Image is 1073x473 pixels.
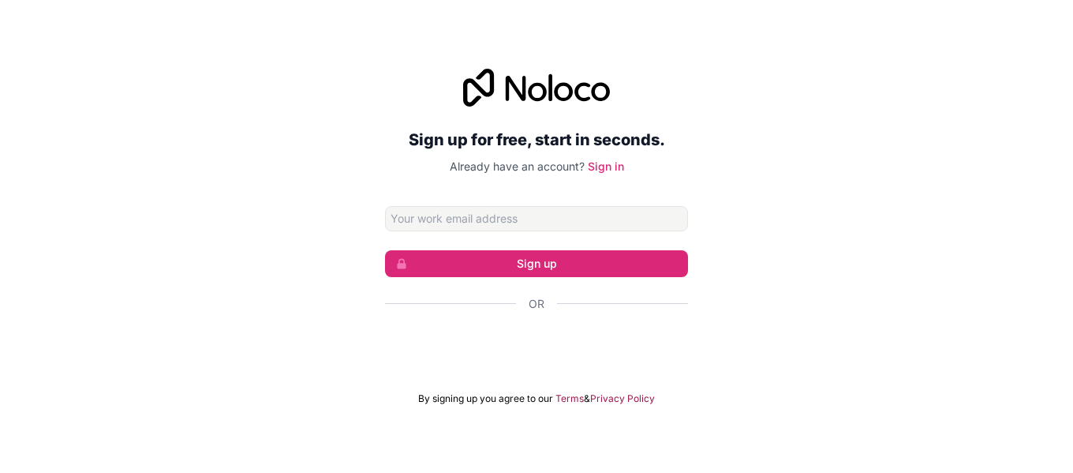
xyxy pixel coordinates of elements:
a: Privacy Policy [590,392,655,405]
span: Already have an account? [450,160,585,173]
button: Sign up [385,250,688,277]
input: Email address [385,206,688,231]
a: Terms [555,392,584,405]
h2: Sign up for free, start in seconds. [385,126,688,154]
span: By signing up you agree to our [418,392,553,405]
a: Sign in [588,160,624,173]
span: & [584,392,590,405]
span: Or [529,296,544,312]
